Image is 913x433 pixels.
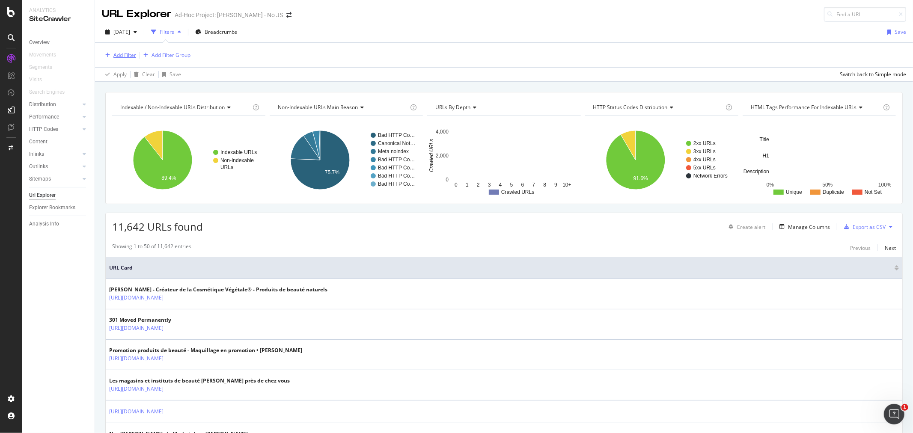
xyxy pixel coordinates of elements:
a: Url Explorer [29,191,89,200]
text: Indexable URLs [220,149,257,155]
div: Visits [29,75,42,84]
a: Movements [29,50,65,59]
text: Bad HTTP Co… [378,165,415,171]
text: 0% [767,182,774,188]
div: Explorer Bookmarks [29,203,75,212]
div: URL Explorer [102,7,171,21]
div: Content [29,137,48,146]
text: 8 [544,182,547,188]
text: 0 [446,177,449,183]
div: Add Filter Group [152,51,190,59]
a: Content [29,137,89,146]
button: Save [884,25,906,39]
div: Ad-Hoc Project: [PERSON_NAME] - No JS [175,11,283,19]
text: 2 [477,182,480,188]
text: 3xx URLs [693,148,716,154]
button: Breadcrumbs [192,25,241,39]
a: HTTP Codes [29,125,80,134]
button: Switch back to Simple mode [836,68,906,81]
div: Outlinks [29,162,48,171]
button: Previous [850,243,871,253]
text: Crawled URLs [429,139,435,172]
text: 9 [555,182,558,188]
text: Unique [786,189,802,195]
button: Clear [131,68,155,81]
text: Bad HTTP Co… [378,173,415,179]
div: arrow-right-arrow-left [286,12,291,18]
h4: HTML Tags Performance for Indexable URLs [749,101,881,114]
div: HTTP Codes [29,125,58,134]
div: Showing 1 to 50 of 11,642 entries [112,243,191,253]
text: 5 [510,182,513,188]
text: 7 [532,182,535,188]
span: Non-Indexable URLs Main Reason [278,104,358,111]
div: SiteCrawler [29,14,88,24]
a: Search Engines [29,88,73,97]
input: Find a URL [824,7,906,22]
h4: Non-Indexable URLs Main Reason [276,101,408,114]
div: Save [170,71,181,78]
div: Analytics [29,7,88,14]
text: 10+ [563,182,571,188]
button: Add Filter [102,50,136,60]
div: Promotion produits de beauté - Maquillage en promotion • [PERSON_NAME] [109,347,302,354]
div: Next [885,244,896,252]
div: [PERSON_NAME] - Créateur de la Cosmétique Végétale® - Produits de beauté naturels [109,286,327,294]
div: Apply [113,71,127,78]
a: [URL][DOMAIN_NAME] [109,324,164,332]
span: Breadcrumbs [205,28,237,36]
button: Next [885,243,896,253]
text: 6 [521,182,524,188]
text: Bad HTTP Co… [378,157,415,163]
a: Distribution [29,100,80,109]
h4: Indexable / Non-Indexable URLs Distribution [119,101,251,114]
button: Filters [148,25,184,39]
div: Url Explorer [29,191,56,200]
div: Overview [29,38,50,47]
button: Export as CSV [841,220,886,234]
svg: A chart. [743,123,896,197]
text: Description [743,169,769,175]
div: Segments [29,63,52,72]
text: Non-Indexable [220,157,254,163]
div: Add Filter [113,51,136,59]
svg: A chart. [427,123,580,197]
div: Analysis Info [29,219,59,228]
svg: A chart. [270,123,423,197]
svg: A chart. [585,123,738,197]
text: 89.4% [161,175,176,181]
a: Inlinks [29,150,80,159]
a: [URL][DOMAIN_NAME] [109,294,164,302]
h4: HTTP Status Codes Distribution [592,101,724,114]
span: 11,642 URLs found [112,219,203,234]
a: Outlinks [29,162,80,171]
text: 75.7% [325,169,339,175]
span: URLs by Depth [435,104,470,111]
a: [URL][DOMAIN_NAME] [109,354,164,363]
button: Create alert [725,220,765,234]
text: 50% [822,182,833,188]
text: Meta noindex [378,148,409,154]
span: HTTP Status Codes Distribution [593,104,668,111]
text: URLs [220,164,233,170]
button: [DATE] [102,25,140,39]
span: Indexable / Non-Indexable URLs distribution [120,104,225,111]
text: 91.6% [633,175,648,181]
text: Not Set [865,189,882,195]
text: Duplicate [823,189,844,195]
text: Bad HTTP Co… [378,132,415,138]
text: 2xx URLs [693,140,716,146]
div: Sitemaps [29,175,51,184]
div: A chart. [112,123,265,197]
div: Previous [850,244,871,252]
div: Movements [29,50,56,59]
text: 5xx URLs [693,165,716,171]
span: URL Card [109,264,892,272]
a: Visits [29,75,51,84]
div: Distribution [29,100,56,109]
a: Segments [29,63,61,72]
button: Save [159,68,181,81]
